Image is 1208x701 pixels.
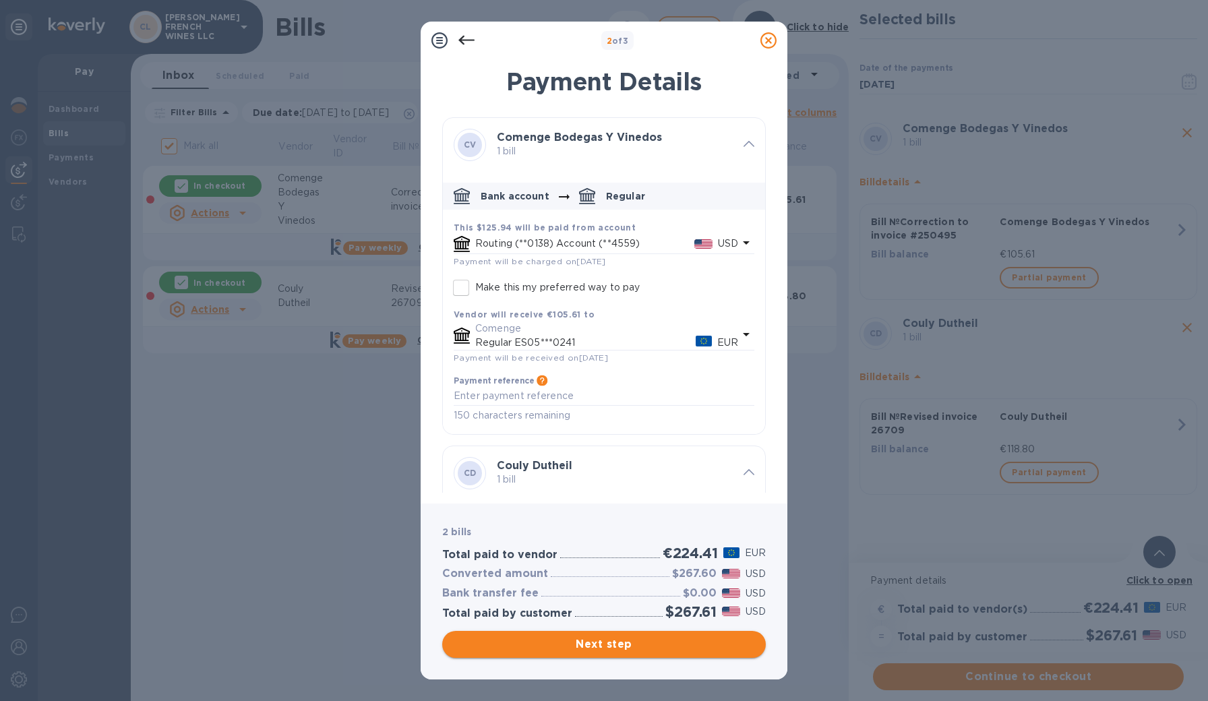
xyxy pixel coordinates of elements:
button: Next step [442,631,766,658]
span: Payment will be charged on [DATE] [454,256,606,266]
h3: Payment reference [454,376,534,386]
img: USD [722,588,740,598]
p: USD [746,605,766,619]
h3: Converted amount [442,568,548,580]
b: 2 bills [442,526,471,537]
b: CV [464,140,477,150]
p: EUR [745,546,766,560]
b: of 3 [607,36,629,46]
p: Comenge [475,322,738,336]
p: Make this my preferred way to pay [475,280,640,295]
b: CD [464,468,477,478]
h3: Bank transfer fee [442,587,539,600]
h3: Total paid to vendor [442,549,557,561]
b: Comenge Bodegas Y Vinedos [497,131,662,144]
img: USD [722,569,740,578]
p: USD [746,567,766,581]
b: Vendor will receive €105.61 to [454,309,595,319]
h3: $267.60 [672,568,717,580]
h3: Total paid by customer [442,607,572,620]
h2: $267.61 [665,603,717,620]
h2: €224.41 [663,545,718,561]
b: This $125.94 will be paid from account [454,222,636,233]
p: USD [718,237,738,251]
h3: $0.00 [683,587,717,600]
p: 1 bill [497,144,733,158]
p: Regular [606,189,645,203]
span: Payment will be received on [DATE] [454,353,608,363]
p: Regular ES05***0241 [475,336,696,350]
p: EUR [717,336,738,350]
p: Bank account [481,189,549,203]
div: CDCouly Dutheil 1 bill [443,446,765,500]
img: USD [722,607,740,616]
b: Couly Dutheil [497,459,572,472]
img: USD [694,239,713,249]
h1: Payment Details [442,67,766,96]
span: Next step [453,636,755,652]
div: CVComenge Bodegas Y Vinedos 1 bill [443,118,765,172]
p: 1 bill [497,473,733,487]
p: 150 characters remaining [454,408,754,423]
p: Routing (**0138) Account (**4559) [475,237,694,251]
p: USD [746,586,766,601]
div: default-method [443,177,765,434]
span: 2 [607,36,612,46]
